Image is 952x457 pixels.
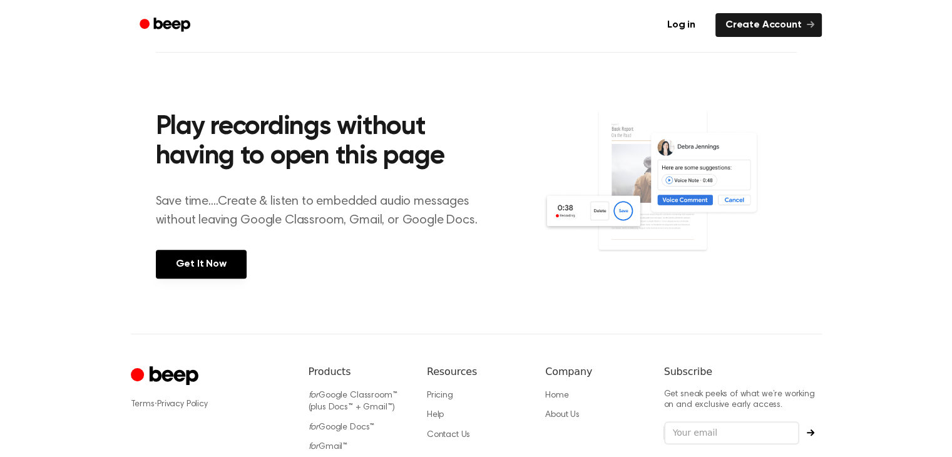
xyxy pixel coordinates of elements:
a: Pricing [427,391,453,400]
a: forGoogle Classroom™ (plus Docs™ + Gmail™) [309,391,397,413]
a: forGmail™ [309,443,348,451]
h6: Company [545,364,643,379]
i: for [309,443,319,451]
a: Get It Now [156,250,247,279]
a: About Us [545,411,580,419]
a: Create Account [715,13,822,37]
a: Cruip [131,364,202,389]
h6: Products [309,364,407,379]
i: for [309,391,319,400]
h6: Resources [427,364,525,379]
h6: Subscribe [664,364,822,379]
a: Home [545,391,568,400]
p: Get sneak peeks of what we’re working on and exclusive early access. [664,389,822,411]
img: Voice Comments on Docs and Recording Widget [543,109,796,277]
a: forGoogle Docs™ [309,423,375,432]
a: Privacy Policy [157,400,208,409]
a: Contact Us [427,431,470,439]
p: Save time....Create & listen to embedded audio messages without leaving Google Classroom, Gmail, ... [156,192,493,230]
h2: Play recordings without having to open this page [156,113,493,172]
a: Terms [131,400,155,409]
a: Beep [131,13,202,38]
div: · [131,398,289,411]
input: Your email [664,421,799,445]
a: Help [427,411,444,419]
button: Subscribe [799,429,822,436]
a: Log in [655,11,708,39]
i: for [309,423,319,432]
